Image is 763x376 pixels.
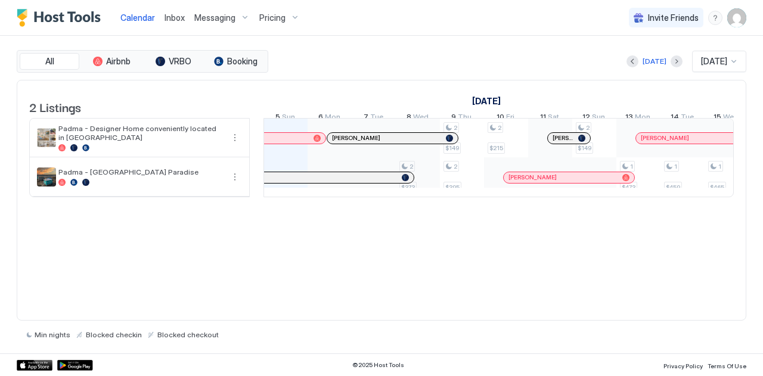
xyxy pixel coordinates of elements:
span: $473 [622,184,635,191]
span: 6 [318,112,323,125]
span: Wed [723,112,739,125]
span: 2 Listings [29,98,81,116]
span: Sun [592,112,605,125]
button: Next month [671,55,683,67]
span: $215 [489,144,503,152]
button: More options [228,130,242,145]
span: 14 [671,112,679,125]
a: App Store [17,360,52,371]
a: October 6, 2025 [315,110,343,127]
button: More options [228,170,242,184]
span: 8 [407,112,411,125]
span: Calendar [120,13,155,23]
span: Fri [506,112,514,125]
span: [PERSON_NAME] [332,134,380,142]
span: Mon [325,112,340,125]
span: 2 [410,163,413,170]
span: 10 [497,112,504,125]
a: Calendar [120,11,155,24]
span: $373 [401,184,415,191]
span: Tue [681,112,694,125]
span: Messaging [194,13,235,23]
a: October 14, 2025 [668,110,697,127]
span: 1 [630,163,633,170]
span: 2 [586,124,590,132]
div: User profile [727,8,746,27]
span: 7 [364,112,368,125]
a: October 9, 2025 [448,110,474,127]
span: Invite Friends [648,13,699,23]
span: Mon [635,112,650,125]
span: Sat [548,112,559,125]
span: Airbnb [106,56,131,67]
a: Terms Of Use [708,359,746,371]
span: 11 [540,112,546,125]
span: $395 [445,184,460,191]
span: Padma - Designer Home conveniently located in [GEOGRAPHIC_DATA] [58,124,223,142]
a: October 11, 2025 [537,110,562,127]
span: Pricing [259,13,286,23]
span: [PERSON_NAME] [553,134,573,142]
div: menu [228,170,242,184]
span: Privacy Policy [663,362,703,369]
span: Tue [370,112,383,125]
span: $459 [666,184,680,191]
a: Google Play Store [57,360,93,371]
span: Wed [413,112,429,125]
span: 12 [582,112,590,125]
span: 15 [714,112,721,125]
span: © 2025 Host Tools [352,361,404,369]
span: $149 [445,144,459,152]
div: listing image [37,128,56,147]
span: 2 [454,163,457,170]
span: 5 [275,112,280,125]
div: [DATE] [643,56,666,67]
a: Privacy Policy [663,359,703,371]
span: [PERSON_NAME] [508,173,557,181]
a: October 7, 2025 [361,110,386,127]
span: 2 [454,124,457,132]
span: Padma - [GEOGRAPHIC_DATA] Paradise [58,167,223,176]
button: VRBO [144,53,203,70]
button: Airbnb [82,53,141,70]
a: October 10, 2025 [494,110,517,127]
span: Blocked checkin [86,330,142,339]
span: Blocked checkout [157,330,219,339]
button: All [20,53,79,70]
button: [DATE] [641,54,668,69]
span: $465 [710,184,724,191]
span: $149 [578,144,591,152]
a: October 12, 2025 [579,110,608,127]
div: tab-group [17,50,268,73]
span: Inbox [165,13,185,23]
span: [DATE] [701,56,727,67]
span: 1 [674,163,677,170]
span: Min nights [35,330,70,339]
button: Previous month [626,55,638,67]
a: October 13, 2025 [622,110,653,127]
span: [PERSON_NAME] [641,134,689,142]
a: October 15, 2025 [711,110,742,127]
a: Inbox [165,11,185,24]
span: 1 [718,163,721,170]
div: menu [228,130,242,145]
div: listing image [37,167,56,187]
span: Terms Of Use [708,362,746,369]
span: 9 [451,112,456,125]
div: menu [708,11,722,25]
a: October 8, 2025 [404,110,432,127]
span: All [45,56,54,67]
a: Host Tools Logo [17,9,106,27]
span: Booking [227,56,258,67]
a: October 5, 2025 [272,110,298,127]
span: 2 [498,124,501,132]
span: VRBO [169,56,191,67]
button: Booking [206,53,265,70]
span: Thu [458,112,472,125]
span: 13 [625,112,633,125]
span: Sun [282,112,295,125]
a: October 1, 2025 [469,92,504,110]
